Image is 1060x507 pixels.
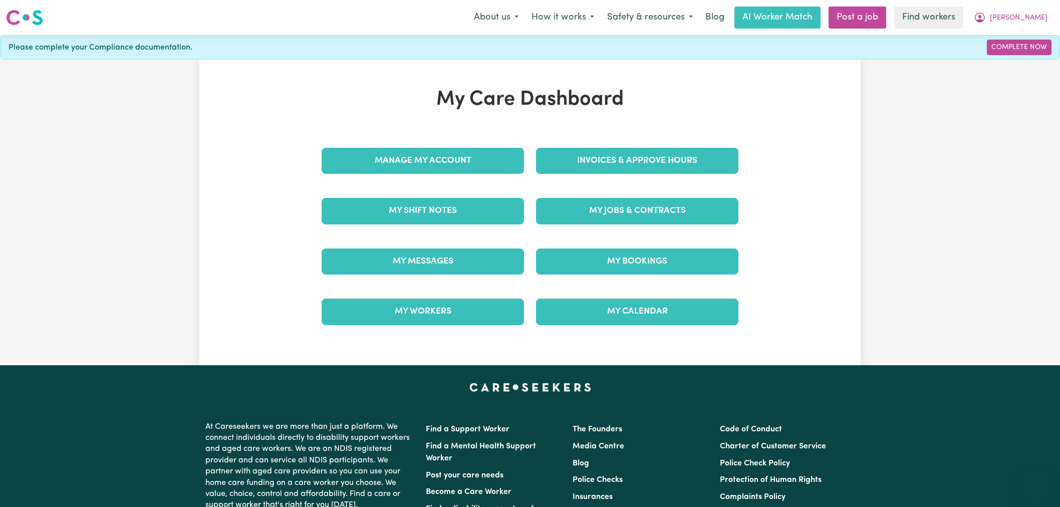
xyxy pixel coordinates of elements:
a: Find a Mental Health Support Worker [426,442,536,462]
a: Careseekers home page [469,383,591,391]
a: Police Checks [573,476,623,484]
a: My Calendar [536,299,738,325]
a: Charter of Customer Service [720,442,826,450]
button: How it works [525,7,601,28]
a: Careseekers logo [6,6,43,29]
img: Careseekers logo [6,9,43,27]
a: Find workers [894,7,963,29]
span: [PERSON_NAME] [990,13,1047,24]
a: Complete Now [987,40,1051,55]
button: About us [467,7,525,28]
iframe: Button to launch messaging window [1020,467,1052,499]
a: Blog [699,7,730,29]
a: Police Check Policy [720,459,790,467]
a: My Messages [322,248,524,275]
a: Become a Care Worker [426,488,511,496]
a: Code of Conduct [720,425,782,433]
a: My Bookings [536,248,738,275]
button: My Account [967,7,1054,28]
a: Post a job [829,7,886,29]
a: The Founders [573,425,622,433]
a: My Shift Notes [322,198,524,224]
a: Insurances [573,493,613,501]
a: Manage My Account [322,148,524,174]
a: Protection of Human Rights [720,476,822,484]
span: Please complete your Compliance documentation. [9,42,192,54]
a: Media Centre [573,442,624,450]
h1: My Care Dashboard [316,88,744,112]
a: Complaints Policy [720,493,785,501]
a: Post your care needs [426,471,503,479]
a: My Workers [322,299,524,325]
a: Blog [573,459,589,467]
button: Safety & resources [601,7,699,28]
a: Find a Support Worker [426,425,509,433]
a: AI Worker Match [734,7,821,29]
a: Invoices & Approve Hours [536,148,738,174]
a: My Jobs & Contracts [536,198,738,224]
